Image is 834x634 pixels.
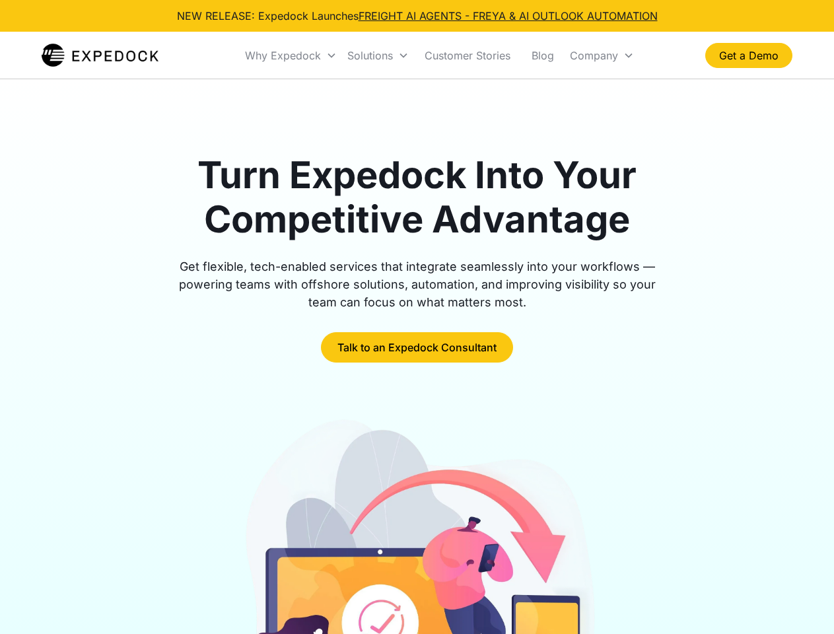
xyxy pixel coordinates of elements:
[240,33,342,78] div: Why Expedock
[42,42,158,69] a: home
[414,33,521,78] a: Customer Stories
[705,43,792,68] a: Get a Demo
[245,49,321,62] div: Why Expedock
[164,258,671,311] div: Get flexible, tech-enabled services that integrate seamlessly into your workflows — powering team...
[321,332,513,363] a: Talk to an Expedock Consultant
[347,49,393,62] div: Solutions
[164,153,671,242] h1: Turn Expedock Into Your Competitive Advantage
[565,33,639,78] div: Company
[570,49,618,62] div: Company
[768,571,834,634] iframe: Chat Widget
[521,33,565,78] a: Blog
[177,8,658,24] div: NEW RELEASE: Expedock Launches
[342,33,414,78] div: Solutions
[359,9,658,22] a: FREIGHT AI AGENTS - FREYA & AI OUTLOOK AUTOMATION
[42,42,158,69] img: Expedock Logo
